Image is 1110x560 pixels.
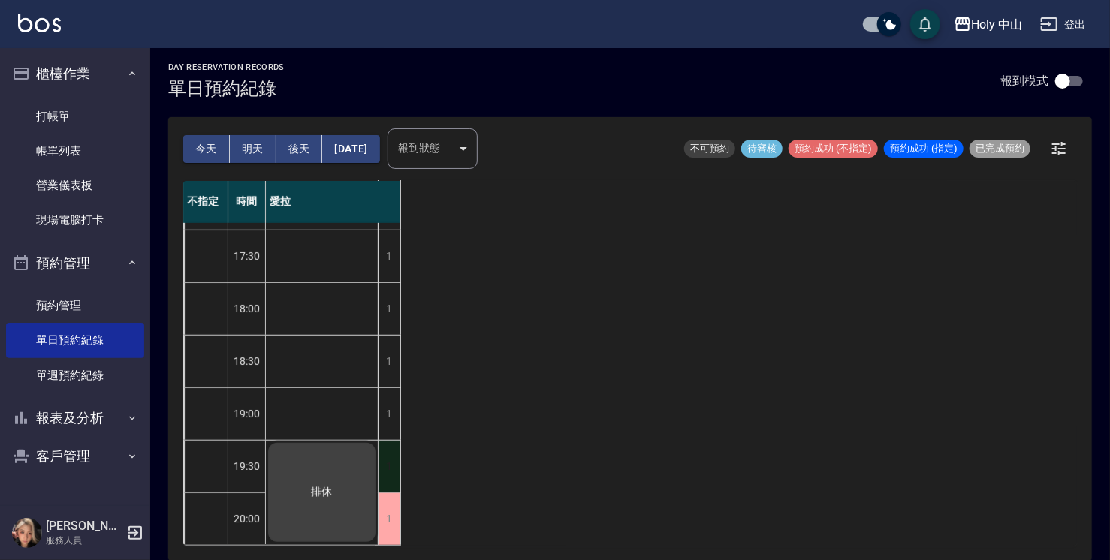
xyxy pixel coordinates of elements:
[6,288,144,323] a: 預約管理
[1000,73,1048,89] p: 報到模式
[884,142,964,155] span: 預約成功 (指定)
[6,99,144,134] a: 打帳單
[228,230,266,282] div: 17:30
[6,134,144,168] a: 帳單列表
[266,181,401,223] div: 愛拉
[228,335,266,387] div: 18:30
[378,230,400,282] div: 1
[741,142,783,155] span: 待審核
[183,181,228,223] div: 不指定
[168,78,285,99] h3: 單日預約紀錄
[378,336,400,387] div: 1
[6,168,144,203] a: 營業儀表板
[684,142,735,155] span: 不可預約
[309,486,336,499] span: 排休
[322,135,379,163] button: [DATE]
[6,358,144,393] a: 單週預約紀錄
[46,534,122,547] p: 服務人員
[276,135,323,163] button: 後天
[970,142,1030,155] span: 已完成預約
[228,181,266,223] div: 時間
[948,9,1029,40] button: Holy 中山
[228,492,266,545] div: 20:00
[6,54,144,93] button: 櫃檯作業
[972,15,1023,34] div: Holy 中山
[6,437,144,476] button: 客戶管理
[228,440,266,492] div: 19:30
[1034,11,1092,38] button: 登出
[230,135,276,163] button: 明天
[18,14,61,32] img: Logo
[378,388,400,440] div: 1
[378,283,400,335] div: 1
[228,387,266,440] div: 19:00
[6,244,144,283] button: 預約管理
[12,518,42,548] img: Person
[6,399,144,438] button: 報表及分析
[6,323,144,357] a: 單日預約紀錄
[168,62,285,72] h2: day Reservation records
[378,493,400,545] div: 1
[228,282,266,335] div: 18:00
[6,203,144,237] a: 現場電腦打卡
[183,135,230,163] button: 今天
[910,9,940,39] button: save
[46,519,122,534] h5: [PERSON_NAME]
[789,142,878,155] span: 預約成功 (不指定)
[378,441,400,492] div: 1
